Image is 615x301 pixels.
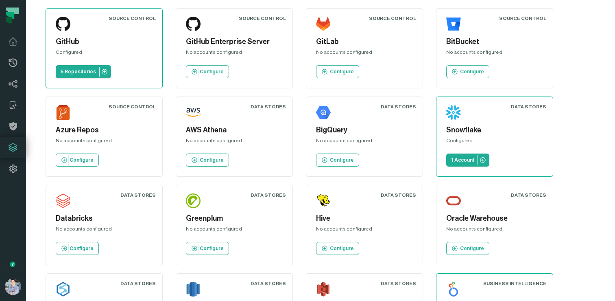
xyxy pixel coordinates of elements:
[330,68,354,75] p: Configure
[186,154,229,167] a: Configure
[446,213,543,224] h5: Oracle Warehouse
[316,105,331,120] img: BigQuery
[70,245,94,252] p: Configure
[316,242,359,255] a: Configure
[446,65,489,78] a: Configure
[451,157,474,163] p: 1 Account
[251,192,286,198] div: Data Stores
[446,17,461,31] img: BitBucket
[316,49,413,59] div: No accounts configured
[446,226,543,235] div: No accounts configured
[446,137,543,147] div: Configured
[186,125,283,136] h5: AWS Athena
[56,154,99,167] a: Configure
[56,226,153,235] div: No accounts configured
[511,103,546,110] div: Data Stores
[186,282,201,297] img: Redshift
[446,282,461,297] img: Looker
[381,192,416,198] div: Data Stores
[381,280,416,287] div: Data Stores
[316,65,359,78] a: Configure
[239,15,286,22] div: Source Control
[446,105,461,120] img: Snowflake
[316,282,331,297] img: S3
[109,103,156,110] div: Source Control
[120,280,156,287] div: Data Stores
[446,193,461,208] img: Oracle Warehouse
[316,213,413,224] h5: Hive
[56,137,153,147] div: No accounts configured
[56,193,70,208] img: Databricks
[446,49,543,59] div: No accounts configured
[460,245,484,252] p: Configure
[56,282,70,297] img: Azure Synapse
[460,68,484,75] p: Configure
[330,245,354,252] p: Configure
[316,226,413,235] div: No accounts configured
[186,17,201,31] img: GitHub Enterprise Server
[61,68,96,75] p: 5 Repositories
[316,193,331,208] img: Hive
[186,65,229,78] a: Configure
[251,103,286,110] div: Data Stores
[56,242,99,255] a: Configure
[56,65,111,78] a: 5 Repositories
[9,261,16,268] div: Tooltip anchor
[316,17,331,31] img: GitLab
[446,242,489,255] a: Configure
[511,192,546,198] div: Data Stores
[186,242,229,255] a: Configure
[200,68,224,75] p: Configure
[316,125,413,136] h5: BigQuery
[381,103,416,110] div: Data Stores
[186,213,283,224] h5: Greenplum
[499,15,546,22] div: Source Control
[70,157,94,163] p: Configure
[186,193,201,208] img: Greenplum
[200,157,224,163] p: Configure
[316,154,359,167] a: Configure
[186,49,283,59] div: No accounts configured
[186,36,283,47] h5: GitHub Enterprise Server
[446,125,543,136] h5: Snowflake
[446,154,489,167] a: 1 Account
[200,245,224,252] p: Configure
[369,15,416,22] div: Source Control
[109,15,156,22] div: Source Control
[186,105,201,120] img: AWS Athena
[316,36,413,47] h5: GitLab
[5,279,21,295] img: avatar of Alon Nafta
[56,17,70,31] img: GitHub
[56,36,153,47] h5: GitHub
[56,125,153,136] h5: Azure Repos
[186,226,283,235] div: No accounts configured
[56,49,153,59] div: Configured
[56,105,70,120] img: Azure Repos
[186,137,283,147] div: No accounts configured
[446,36,543,47] h5: BitBucket
[330,157,354,163] p: Configure
[316,137,413,147] div: No accounts configured
[483,280,546,287] div: Business Intelligence
[251,280,286,287] div: Data Stores
[120,192,156,198] div: Data Stores
[56,213,153,224] h5: Databricks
